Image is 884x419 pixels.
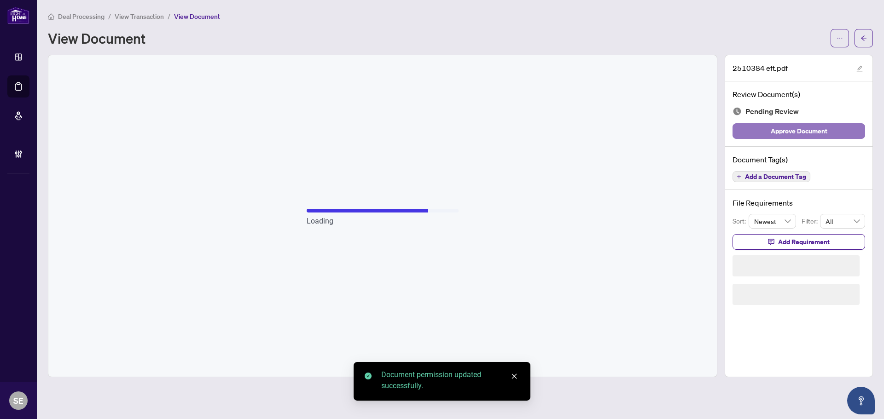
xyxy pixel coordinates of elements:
[48,13,54,20] span: home
[754,214,791,228] span: Newest
[826,214,860,228] span: All
[733,154,865,165] h4: Document Tag(s)
[733,197,865,208] h4: File Requirements
[365,373,372,379] span: check-circle
[168,11,170,22] li: /
[733,171,810,182] button: Add a Document Tag
[861,35,867,41] span: arrow-left
[847,387,875,414] button: Open asap
[778,235,830,249] span: Add Requirement
[7,7,29,24] img: logo
[115,12,164,21] span: View Transaction
[174,12,220,21] span: View Document
[737,174,741,179] span: plus
[108,11,111,22] li: /
[13,394,23,407] span: SE
[856,65,863,72] span: edit
[837,35,843,41] span: ellipsis
[733,234,865,250] button: Add Requirement
[381,369,519,391] div: Document permission updated successfully.
[771,124,827,138] span: Approve Document
[48,31,145,46] h1: View Document
[733,123,865,139] button: Approve Document
[509,371,519,381] a: Close
[733,63,788,74] span: 2510384 eft.pdf
[511,373,518,379] span: close
[802,216,820,226] p: Filter:
[733,107,742,116] img: Document Status
[745,105,799,118] span: Pending Review
[745,173,806,180] span: Add a Document Tag
[733,89,865,100] h4: Review Document(s)
[733,216,749,226] p: Sort:
[58,12,105,21] span: Deal Processing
